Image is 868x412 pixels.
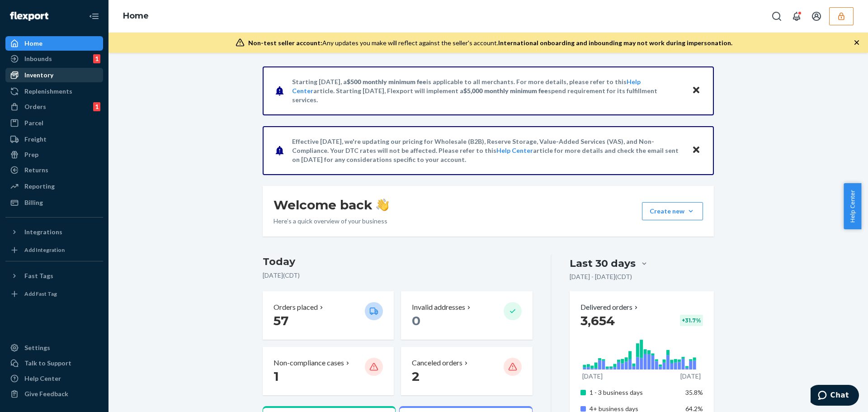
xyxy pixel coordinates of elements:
span: 2 [412,369,420,384]
button: Give Feedback [5,387,103,401]
div: Fast Tags [24,271,53,280]
div: Talk to Support [24,359,71,368]
a: Replenishments [5,84,103,99]
span: 57 [274,313,288,328]
div: Help Center [24,374,61,383]
button: Talk to Support [5,356,103,370]
button: Orders placed 57 [263,291,394,340]
a: Reporting [5,179,103,194]
img: Flexport logo [10,12,48,21]
a: Prep [5,147,103,162]
span: $5,000 monthly minimum fee [463,87,548,95]
p: [DATE] [680,372,701,381]
p: Orders placed [274,302,318,313]
button: Open notifications [788,7,806,25]
div: + 31.7 % [680,315,703,326]
p: Non-compliance cases [274,358,344,368]
button: Close [690,84,702,97]
div: Give Feedback [24,389,68,398]
a: Returns [5,163,103,177]
a: Parcel [5,116,103,130]
a: Orders1 [5,99,103,114]
a: Add Fast Tag [5,287,103,301]
button: Delivered orders [580,302,640,313]
button: Fast Tags [5,269,103,283]
iframe: Opens a widget where you can chat to one of our agents [811,385,859,407]
a: Freight [5,132,103,147]
p: [DATE] ( CDT ) [263,271,533,280]
a: Add Integration [5,243,103,257]
button: Close Navigation [85,7,103,25]
img: hand-wave emoji [376,199,389,211]
div: Replenishments [24,87,72,96]
button: Invalid addresses 0 [401,291,532,340]
div: Freight [24,135,47,144]
a: Home [123,11,149,21]
div: Billing [24,198,43,207]
div: Inbounds [24,54,52,63]
span: 0 [412,313,420,328]
div: Last 30 days [570,256,636,270]
div: Settings [24,343,50,352]
button: Close [690,144,702,157]
a: Inventory [5,68,103,82]
span: 35.8% [685,388,703,396]
a: Home [5,36,103,51]
ol: breadcrumbs [116,3,156,29]
p: Here’s a quick overview of your business [274,217,389,226]
a: Help Center [5,371,103,386]
a: Help Center [496,147,533,154]
div: Add Fast Tag [24,290,57,298]
p: [DATE] - [DATE] ( CDT ) [570,272,632,281]
div: Any updates you make will reflect against the seller's account. [248,38,732,47]
p: Invalid addresses [412,302,465,313]
div: Reporting [24,182,55,191]
button: Help Center [844,183,861,229]
button: Canceled orders 2 [401,347,532,395]
h3: Today [263,255,533,269]
p: 1 - 3 business days [590,388,679,397]
p: [DATE] [582,372,603,381]
button: Create new [642,202,703,220]
div: Prep [24,150,38,159]
div: Returns [24,166,48,175]
div: Orders [24,102,46,111]
p: Canceled orders [412,358,462,368]
div: Inventory [24,71,53,80]
a: Billing [5,195,103,210]
div: 1 [93,54,100,63]
div: Home [24,39,42,48]
span: 3,654 [580,313,615,328]
button: Non-compliance cases 1 [263,347,394,395]
button: Open account menu [807,7,826,25]
p: Starting [DATE], a is applicable to all merchants. For more details, please refer to this article... [292,77,683,104]
a: Inbounds1 [5,52,103,66]
span: Non-test seller account: [248,39,322,47]
h1: Welcome back [274,197,389,213]
span: 1 [274,369,279,384]
div: Integrations [24,227,62,237]
button: Integrations [5,225,103,239]
div: Add Integration [24,246,65,254]
span: International onboarding and inbounding may not work during impersonation. [498,39,732,47]
div: 1 [93,102,100,111]
button: Open Search Box [768,7,786,25]
span: $500 monthly minimum fee [347,78,426,85]
div: Parcel [24,118,43,128]
p: Effective [DATE], we're updating our pricing for Wholesale (B2B), Reserve Storage, Value-Added Se... [292,137,683,164]
a: Settings [5,341,103,355]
